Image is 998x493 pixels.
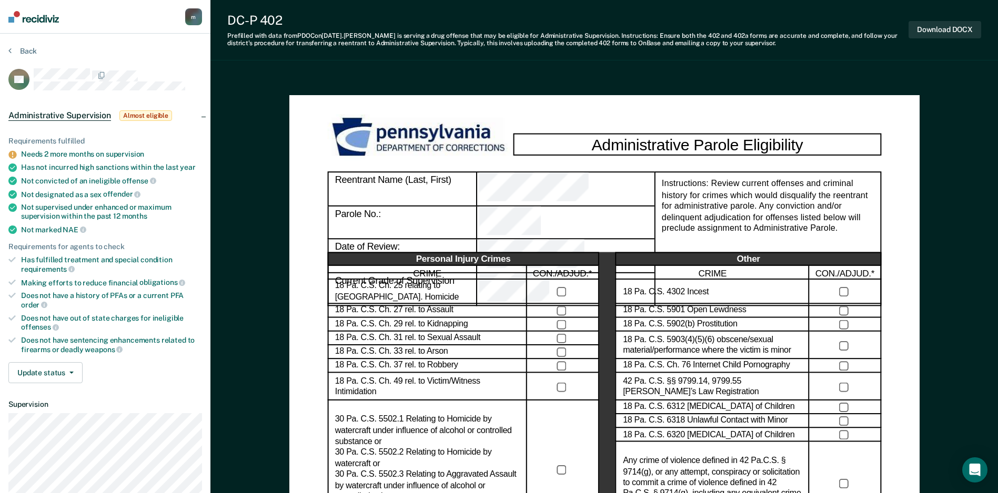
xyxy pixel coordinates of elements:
[623,305,746,316] label: 18 Pa. C.S. 5901 Open Lewdness
[513,133,881,156] div: Administrative Parole Eligibility
[623,361,790,372] label: 18 Pa. C.S. Ch. 76 Internet Child Pornography
[21,203,202,221] div: Not supervised under enhanced or maximum supervision within the past 12
[122,212,147,220] span: months
[21,255,202,273] div: Has fulfilled treatment and special condition
[623,286,709,297] label: 18 Pa. C.S. 4302 Incest
[227,32,909,47] div: Prefilled with data from PDOC on [DATE] . [PERSON_NAME] is serving a drug offense that may be eli...
[335,376,519,398] label: 18 Pa. C.S. Ch. 49 rel. to Victim/Witness Intimidation
[623,334,802,356] label: 18 Pa. C.S. 5903(4)(5)(6) obscene/sexual material/performance where the victim is minor
[327,172,477,206] div: Reentrant Name (Last, First)
[623,416,788,427] label: 18 Pa. C.S. 6318 Unlawful Contact with Minor
[8,400,202,409] dt: Supervision
[335,305,453,316] label: 18 Pa. C.S. Ch. 27 rel. to Assault
[122,177,156,185] span: offense
[809,266,881,280] div: CON./ADJUD.*
[327,114,513,161] img: PDOC Logo
[63,225,86,234] span: NAE
[335,281,519,303] label: 18 Pa. C.S. Ch. 25 relating to [GEOGRAPHIC_DATA]. Homicide
[21,265,75,273] span: requirements
[180,163,195,171] span: year
[8,242,202,251] div: Requirements for agents to check
[227,13,909,28] div: DC-P 402
[909,21,981,38] button: Download DOCX
[8,46,37,56] button: Back
[327,252,599,266] div: Personal Injury Crimes
[335,361,458,372] label: 18 Pa. C.S. Ch. 37 rel. to Robbery
[527,266,599,280] div: CON./ADJUD.*
[8,137,202,146] div: Requirements fulfilled
[85,345,123,354] span: weapons
[477,172,654,206] div: Reentrant Name (Last, First)
[21,323,59,331] span: offenses
[21,336,202,354] div: Does not have sentencing enhancements related to firearms or deadly
[623,319,738,330] label: 18 Pa. C.S. 5902(b) Prostitution
[21,278,202,287] div: Making efforts to reduce financial
[21,150,202,159] div: Needs 2 more months on supervision
[623,376,802,398] label: 42 Pa. C.S. §§ 9799.14, 9799.55 [PERSON_NAME]’s Law Registration
[623,429,794,440] label: 18 Pa. C.S. 6320 [MEDICAL_DATA] of Children
[616,266,809,280] div: CRIME
[327,239,477,272] div: Date of Review:
[623,402,794,413] label: 18 Pa. C.S. 6312 [MEDICAL_DATA] of Children
[327,206,477,239] div: Parole No.:
[21,176,202,186] div: Not convicted of an ineligible
[185,8,202,25] button: m
[8,362,83,383] button: Update status
[21,163,202,172] div: Has not incurred high sanctions within the last
[8,11,59,23] img: Recidiviz
[8,110,111,121] span: Administrative Supervision
[139,278,185,286] span: obligations
[327,266,527,280] div: CRIME
[103,190,141,198] span: offender
[335,319,468,330] label: 18 Pa. C.S. Ch. 29 rel. to Kidnapping
[477,206,654,239] div: Parole No.:
[21,225,202,234] div: Not marked
[962,457,987,482] div: Open Intercom Messenger
[119,110,172,121] span: Almost eligible
[21,314,202,332] div: Does not have out of state charges for ineligible
[477,239,654,272] div: Date of Review:
[21,291,202,309] div: Does not have a history of PFAs or a current PFA order
[335,346,448,357] label: 18 Pa. C.S. Ch. 33 rel. to Arson
[21,190,202,199] div: Not designated as a sex
[335,333,480,344] label: 18 Pa. C.S. Ch. 31 rel. to Sexual Assault
[616,252,881,266] div: Other
[654,172,881,306] div: Instructions: Review current offenses and criminal history for crimes which would disqualify the ...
